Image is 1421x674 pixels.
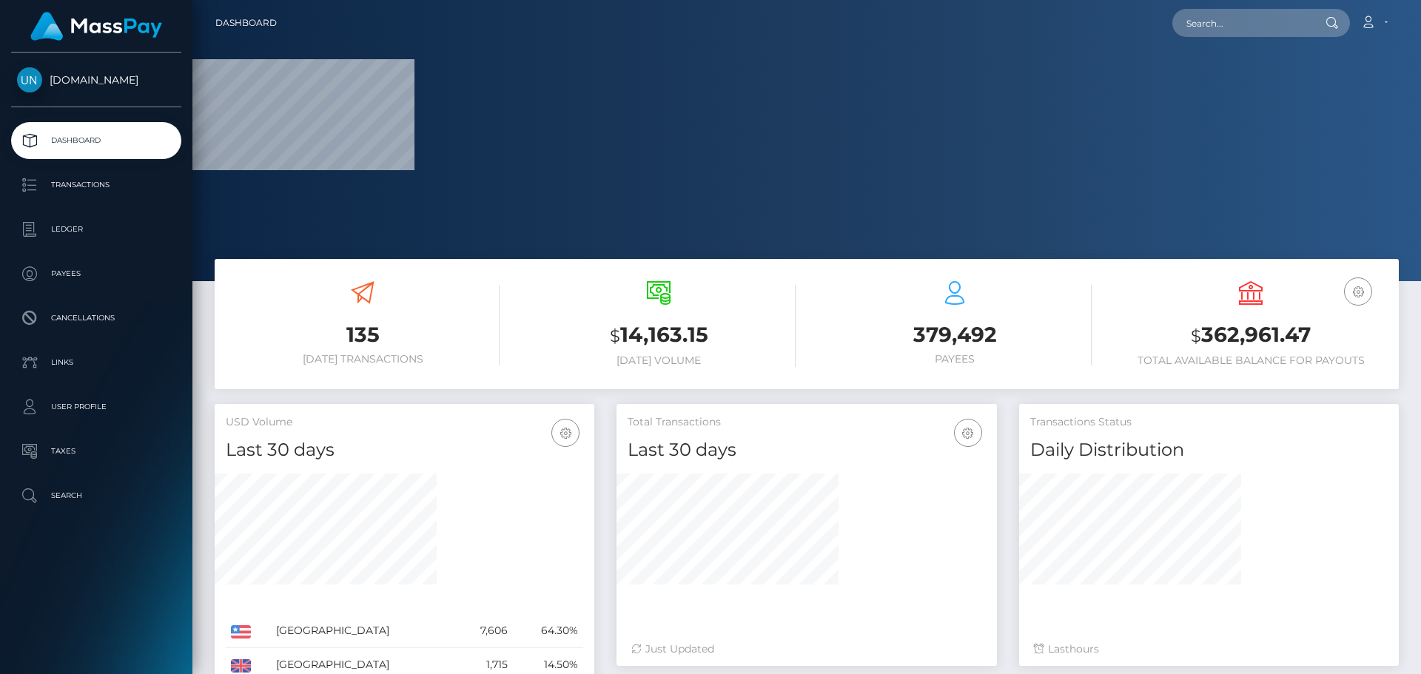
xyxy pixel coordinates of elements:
small: $ [610,326,620,346]
p: Taxes [17,440,175,462]
a: Cancellations [11,300,181,337]
h6: [DATE] Volume [522,354,796,367]
div: Just Updated [631,641,981,657]
a: Search [11,477,181,514]
p: Transactions [17,174,175,196]
div: Last hours [1034,641,1384,657]
a: Transactions [11,166,181,203]
h5: Total Transactions [628,415,985,430]
a: Links [11,344,181,381]
input: Search... [1172,9,1311,37]
span: [DOMAIN_NAME] [11,73,181,87]
h4: Daily Distribution [1030,437,1388,463]
p: Payees [17,263,175,285]
img: GB.png [231,659,251,673]
h4: Last 30 days [226,437,583,463]
h6: Total Available Balance for Payouts [1114,354,1388,367]
h4: Last 30 days [628,437,985,463]
h3: 379,492 [818,320,1092,349]
a: Ledger [11,211,181,248]
td: 7,606 [456,614,512,648]
a: Taxes [11,433,181,470]
p: Links [17,351,175,374]
a: User Profile [11,388,181,425]
p: User Profile [17,396,175,418]
img: Unlockt.me [17,67,42,92]
a: Payees [11,255,181,292]
img: US.png [231,625,251,638]
h5: Transactions Status [1030,415,1388,430]
p: Ledger [17,218,175,240]
td: [GEOGRAPHIC_DATA] [271,614,456,648]
h3: 14,163.15 [522,320,796,351]
p: Dashboard [17,129,175,152]
img: MassPay Logo [30,12,162,41]
small: $ [1191,326,1201,346]
p: Search [17,485,175,507]
h3: 135 [226,320,500,349]
h6: Payees [818,353,1092,365]
a: Dashboard [11,122,181,159]
h6: [DATE] Transactions [226,353,500,365]
a: Dashboard [215,7,277,38]
h5: USD Volume [226,415,583,430]
h3: 362,961.47 [1114,320,1388,351]
p: Cancellations [17,307,175,329]
td: 64.30% [513,614,584,648]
